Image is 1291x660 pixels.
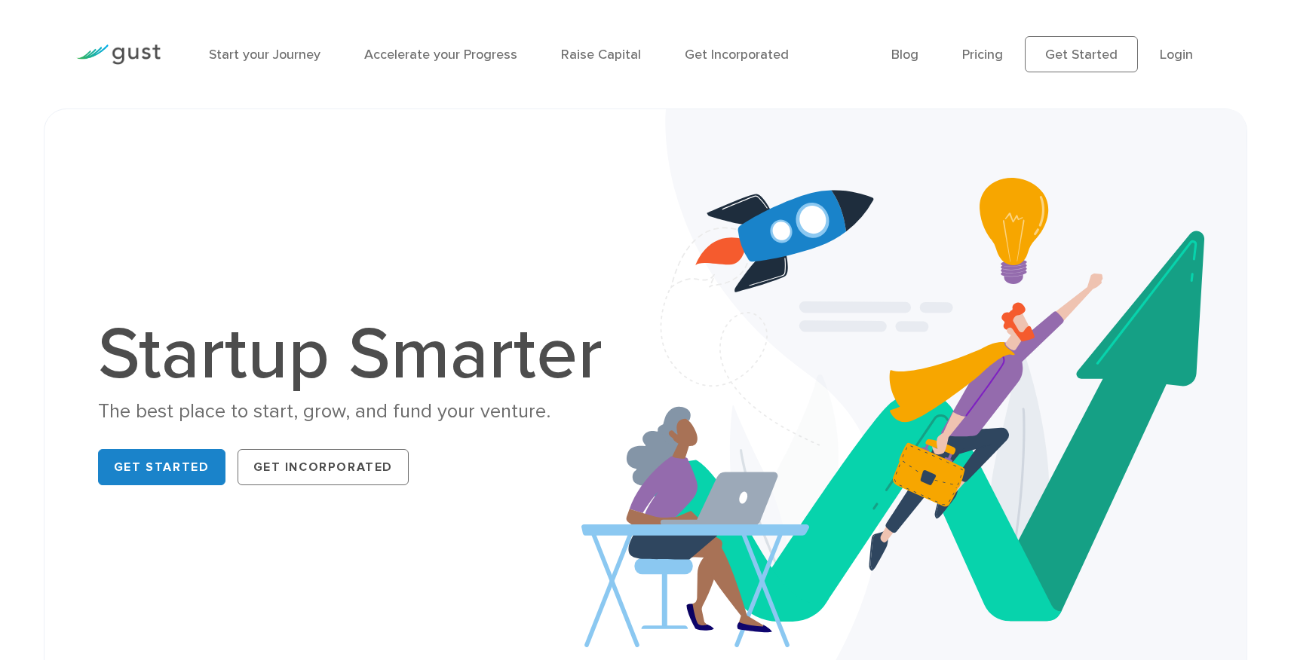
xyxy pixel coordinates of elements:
a: Raise Capital [561,47,641,63]
a: Pricing [962,47,1003,63]
h1: Startup Smarter [98,319,618,391]
div: The best place to start, grow, and fund your venture. [98,399,618,425]
a: Get Incorporated [685,47,789,63]
a: Blog [891,47,918,63]
a: Start your Journey [209,47,320,63]
img: Gust Logo [76,44,161,65]
a: Get Incorporated [238,449,409,485]
a: Accelerate your Progress [364,47,517,63]
a: Get Started [98,449,225,485]
a: Get Started [1025,36,1138,72]
a: Login [1160,47,1193,63]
